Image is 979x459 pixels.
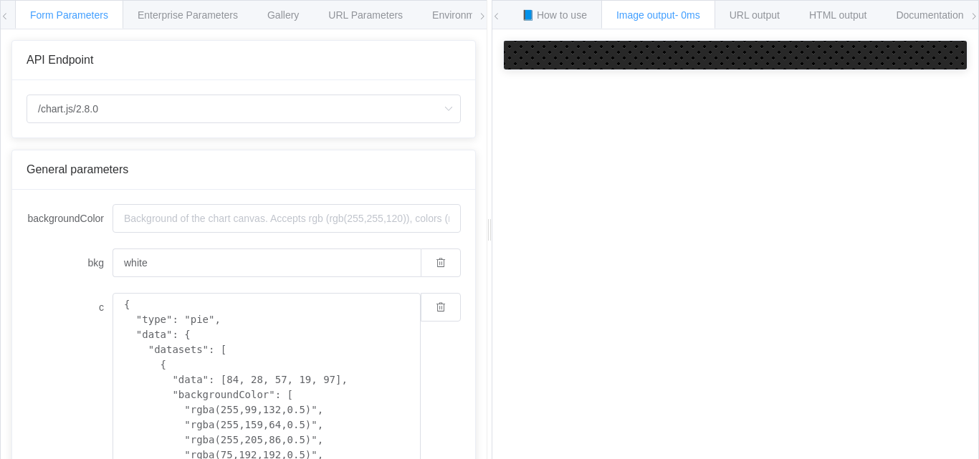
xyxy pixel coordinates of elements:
[809,9,866,21] span: HTML output
[30,9,108,21] span: Form Parameters
[267,9,299,21] span: Gallery
[27,248,113,277] label: bkg
[113,204,461,233] input: Background of the chart canvas. Accepts rgb (rgb(255,255,120)), colors (red), and url-encoded hex...
[138,9,238,21] span: Enterprise Parameters
[27,293,113,322] label: c
[27,204,113,233] label: backgroundColor
[616,9,700,21] span: Image output
[113,248,421,277] input: Background of the chart canvas. Accepts rgb (rgb(255,255,120)), colors (red), and url-encoded hex...
[27,163,128,175] span: General parameters
[328,9,403,21] span: URL Parameters
[896,9,963,21] span: Documentation
[675,9,700,21] span: - 0ms
[27,95,461,123] input: Select
[730,9,780,21] span: URL output
[27,54,93,66] span: API Endpoint
[432,9,494,21] span: Environments
[522,9,587,21] span: 📘 How to use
